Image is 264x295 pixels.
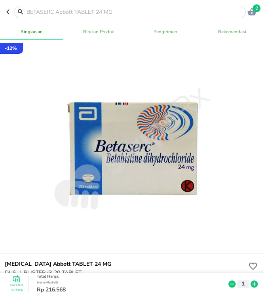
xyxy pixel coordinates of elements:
p: Produk Serupa [9,283,25,293]
p: Total Harga : [37,274,227,280]
p: - 12 % [5,45,17,52]
span: Rincian Produk [70,28,127,36]
span: Rekomendasi [203,28,261,36]
button: 1 [237,280,249,288]
span: 2 [253,4,260,12]
p: Rp 246.100 [37,280,227,286]
span: Pengiriman [137,28,194,36]
input: BETASERC Abbott TABLET 24 MG [26,8,244,16]
h6: [MEDICAL_DATA] Abbott TABLET 24 MG [5,260,247,269]
button: Produk Serupa [9,276,25,292]
span: Ringkasan [3,28,61,36]
p: Rp 216.568 [37,286,227,294]
button: 2 [246,6,258,18]
p: 1 [239,280,247,288]
p: DUS, 1 BLISTER @ 20 TABLET [5,269,247,277]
